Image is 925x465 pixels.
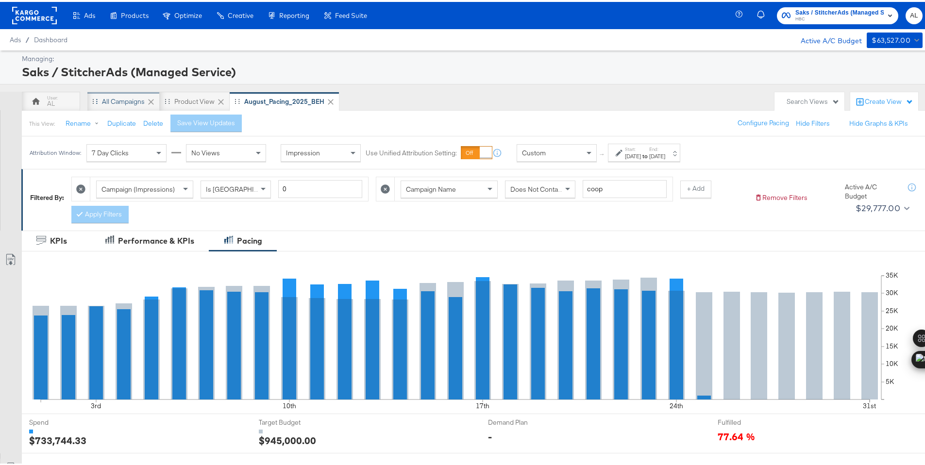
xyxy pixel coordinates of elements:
text: 17th [476,399,489,408]
text: 31st [863,399,876,408]
text: 10K [886,357,898,366]
text: 3rd [91,399,101,408]
div: $945,000.00 [259,432,316,446]
span: 7 Day Clicks [92,147,129,155]
div: $29,777.00 [856,199,900,214]
span: Optimize [174,10,202,17]
span: HBC [795,14,884,21]
button: $29,777.00 [852,199,911,214]
span: Campaign (Impressions) [101,183,175,192]
text: 20K [886,322,898,331]
text: 24th [670,399,683,408]
span: / [21,34,34,42]
button: Hide Filters [796,117,830,126]
button: Remove Filters [755,191,807,200]
text: 35K [886,269,898,278]
span: Creative [228,10,253,17]
div: Performance & KPIs [118,233,194,245]
span: Fulfilled [718,416,790,425]
div: [DATE] [625,150,641,158]
span: Impression [286,147,320,155]
span: ↑ [598,151,607,154]
div: All Campaigns [102,95,145,104]
div: Product View [174,95,215,104]
div: Active A/C Budget [845,181,898,199]
div: Drag to reorder tab [235,97,240,102]
label: Start: [625,144,641,150]
span: Custom [522,147,546,155]
button: Saks / StitcherAds (Managed Service)HBC [777,5,898,22]
span: 77.64 % [718,428,755,441]
button: Configure Pacing [731,113,796,130]
span: Ads [10,34,21,42]
div: Drag to reorder tab [92,97,98,102]
div: Search Views [787,95,840,104]
button: Delete [143,117,163,126]
div: $63,527.00 [872,33,910,45]
div: Managing: [22,52,920,62]
button: + Add [680,179,711,196]
span: Ads [84,10,95,17]
a: Dashboard [34,34,67,42]
strong: to [641,150,649,158]
input: Enter a search term [583,178,667,196]
div: Drag to reorder tab [165,97,170,102]
div: - [488,428,492,442]
div: Saks / StitcherAds (Managed Service) [22,62,920,78]
button: Rename [59,113,109,131]
label: End: [649,144,665,150]
span: Is [GEOGRAPHIC_DATA] [206,183,280,192]
span: No Views [191,147,220,155]
span: Reporting [279,10,309,17]
div: Filtered By: [30,191,64,200]
span: Target Budget [259,416,332,425]
div: August_Pacing_2025_BEH [244,95,324,104]
button: Hide Graphs & KPIs [849,117,908,126]
span: Feed Suite [335,10,367,17]
span: Demand Plan [488,416,561,425]
div: Create View [865,95,913,105]
label: Use Unified Attribution Setting: [366,147,457,156]
span: Campaign Name [406,183,456,192]
div: Attribution Window: [29,148,82,154]
text: 15K [886,340,898,349]
button: $63,527.00 [867,31,923,46]
span: Saks / StitcherAds (Managed Service) [795,6,884,16]
span: Products [121,10,149,17]
div: [DATE] [649,150,665,158]
span: Spend [29,416,102,425]
text: 30K [886,286,898,295]
button: Duplicate [107,117,136,126]
div: Pacing [237,233,262,245]
span: AL [909,8,919,19]
text: 25K [886,304,898,313]
div: AL [47,97,55,106]
span: Does Not Contain [510,183,563,192]
text: 5K [886,375,894,384]
div: $733,744.33 [29,432,86,446]
text: 10th [283,399,296,408]
div: KPIs [50,233,67,245]
div: Active A/C Budget [790,31,862,45]
input: Enter a number [278,178,362,196]
div: This View: [29,118,55,126]
button: AL [906,5,923,22]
